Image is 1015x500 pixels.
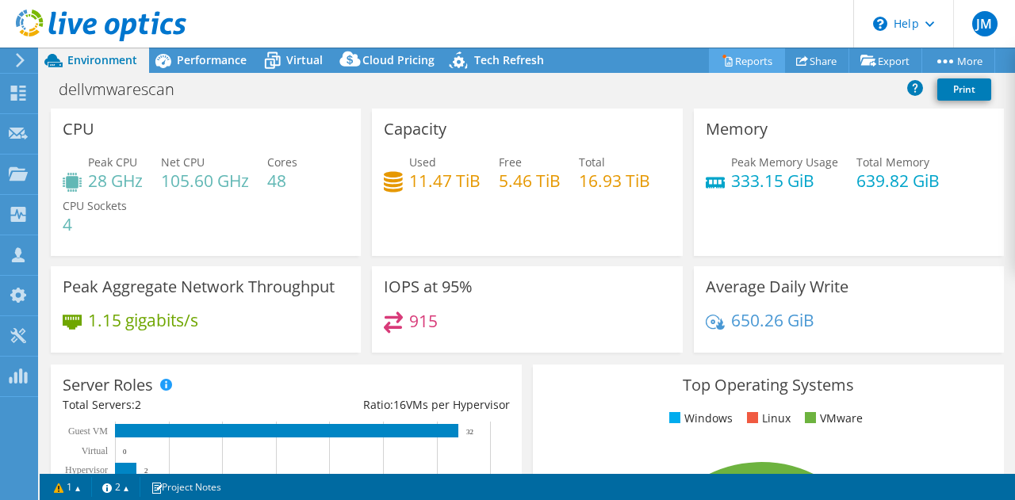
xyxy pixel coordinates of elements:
h4: 1.15 gigabits/s [88,311,198,329]
h4: 915 [409,312,438,330]
text: 2 [144,467,148,475]
span: CPU Sockets [63,198,127,213]
h4: 16.93 TiB [579,172,650,189]
span: Used [409,155,436,170]
h1: dellvmwarescan [52,81,199,98]
a: Share [784,48,849,73]
li: VMware [801,410,863,427]
h3: Average Daily Write [706,278,848,296]
h4: 639.82 GiB [856,172,940,189]
a: More [921,48,995,73]
span: Performance [177,52,247,67]
text: Virtual [82,445,109,456]
span: Cores [267,155,297,170]
h3: IOPS at 95% [384,278,473,296]
div: Total Servers: [63,396,286,414]
a: Print [937,78,991,101]
div: Ratio: VMs per Hypervisor [286,396,510,414]
a: 2 [91,477,140,497]
span: Environment [67,52,137,67]
h4: 650.26 GiB [731,311,814,329]
span: Virtual [286,52,323,67]
h4: 333.15 GiB [731,172,838,189]
a: Reports [709,48,785,73]
span: 16 [393,397,406,412]
span: Peak CPU [88,155,137,170]
h4: 105.60 GHz [161,172,249,189]
h4: 5.46 TiB [499,172,561,189]
a: 1 [43,477,92,497]
h4: 11.47 TiB [409,172,481,189]
text: Guest VM [68,426,108,437]
span: Net CPU [161,155,205,170]
h3: Capacity [384,120,446,138]
span: Free [499,155,522,170]
h4: 28 GHz [88,172,143,189]
a: Project Notes [140,477,232,497]
h3: Top Operating Systems [545,376,992,394]
span: Peak Memory Usage [731,155,838,170]
h4: 48 [267,172,297,189]
li: Windows [665,410,733,427]
span: Cloud Pricing [362,52,435,67]
span: 2 [135,397,141,412]
h3: Server Roles [63,376,153,394]
h3: Memory [706,120,768,138]
h3: Peak Aggregate Network Throughput [63,278,335,296]
span: JM [972,11,998,36]
svg: \n [873,17,887,31]
span: Total [579,155,605,170]
li: Linux [743,410,791,427]
h3: CPU [63,120,94,138]
a: Export [848,48,922,73]
text: 32 [466,428,473,436]
h4: 4 [63,216,127,233]
text: 0 [123,448,127,456]
span: Total Memory [856,155,929,170]
text: Hypervisor [65,464,108,475]
span: Tech Refresh [474,52,544,67]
